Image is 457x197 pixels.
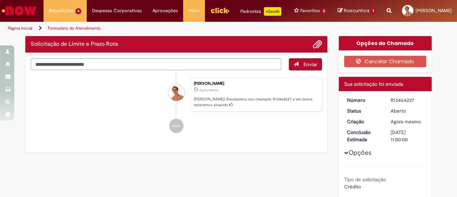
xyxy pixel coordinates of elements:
[289,58,322,70] button: Enviar
[391,107,424,114] div: Aberto
[5,22,299,35] ul: Trilhas de página
[31,70,322,141] ul: Histórico de tíquete
[303,61,317,68] span: Enviar
[339,36,432,50] div: Opções do Chamado
[199,88,219,92] span: Agora mesmo
[210,5,230,16] img: click_logo_yellow_360x200.png
[371,8,376,14] span: 1
[321,8,327,14] span: 5
[168,84,185,101] div: Alrino Alves Da Silva Junior
[1,4,37,18] img: ServiceNow
[313,40,322,49] button: Adicionar anexos
[342,97,386,104] dt: Número
[8,25,32,31] a: Página inicial
[391,118,424,125] div: 29/08/2025 21:34:53
[194,97,318,108] p: [PERSON_NAME]! Recebemos seu chamado R13464227 e em breve estaremos atuando.
[391,118,421,125] span: Agora mesmo
[31,41,118,48] h2: Solicitação de Limite e Prazo Rota Histórico de tíquete
[391,129,424,143] div: [DATE] 11:00:00
[194,82,318,86] div: [PERSON_NAME]
[75,8,81,14] span: 4
[344,81,403,87] span: Sua solicitação foi enviada
[264,7,281,16] p: +GenAi
[240,7,281,16] div: Padroniza
[338,8,376,14] a: Rascunhos
[344,56,427,67] button: Cancelar Chamado
[344,183,361,190] span: Crédito
[416,8,452,14] span: [PERSON_NAME]
[391,97,424,104] div: R13464227
[189,7,200,14] span: More
[342,107,386,114] dt: Status
[342,118,386,125] dt: Criação
[31,78,322,112] li: Alrino Alves Da Silva Junior
[48,25,101,31] a: Formulário de Atendimento
[344,176,386,183] b: Tipo de solicitação
[199,88,219,92] time: 29/08/2025 21:34:53
[31,58,281,70] textarea: Digite sua mensagem aqui...
[342,129,386,143] dt: Conclusão Estimada
[49,7,74,14] span: Requisições
[391,118,421,125] time: 29/08/2025 21:34:53
[300,7,320,14] span: Favoritos
[152,7,178,14] span: Aprovações
[92,7,142,14] span: Despesas Corporativas
[344,7,370,14] span: Rascunhos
